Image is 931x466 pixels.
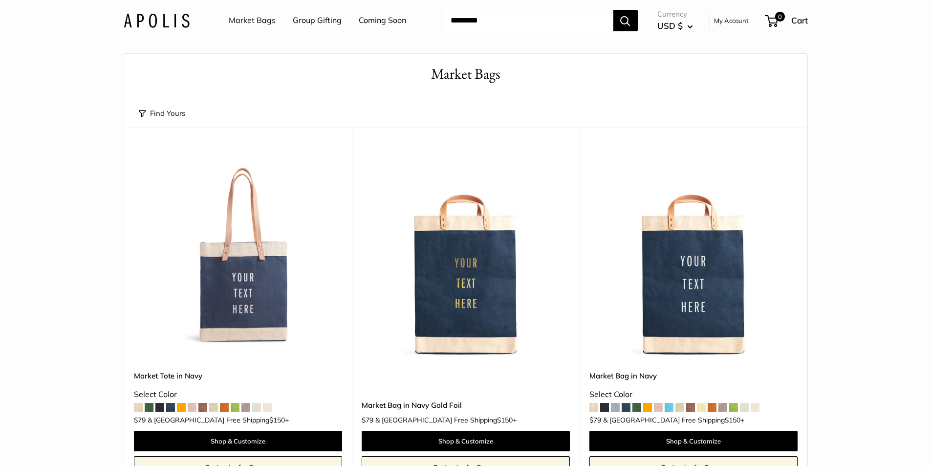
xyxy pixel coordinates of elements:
[359,13,406,28] a: Coming Soon
[362,416,373,424] span: $79
[134,152,342,360] img: Market Tote in Navy
[497,416,513,424] span: $150
[134,370,342,381] a: Market Tote in Navy
[603,417,744,423] span: & [GEOGRAPHIC_DATA] Free Shipping +
[791,15,808,25] span: Cart
[375,417,517,423] span: & [GEOGRAPHIC_DATA] Free Shipping +
[362,152,570,360] a: description_Our first Gold Foil Market Bagdescription_Personalize today ships tomorrow - Even for...
[589,387,798,402] div: Select Color
[775,12,784,22] span: 0
[725,416,740,424] span: $150
[589,431,798,451] a: Shop & Customize
[134,152,342,360] a: Market Tote in NavyMarket Tote in Navy
[657,7,693,21] span: Currency
[139,107,185,120] button: Find Yours
[657,18,693,34] button: USD $
[139,64,793,85] h1: Market Bags
[134,387,342,402] div: Select Color
[362,431,570,451] a: Shop & Customize
[148,417,289,423] span: & [GEOGRAPHIC_DATA] Free Shipping +
[8,429,105,458] iframe: Sign Up via Text for Offers
[134,431,342,451] a: Shop & Customize
[362,152,570,360] img: description_Our first Gold Foil Market Bag
[589,152,798,360] a: Market Bag in NavyMarket Bag in Navy
[293,13,342,28] a: Group Gifting
[657,21,683,31] span: USD $
[269,416,285,424] span: $150
[124,13,190,27] img: Apolis
[362,399,570,411] a: Market Bag in Navy Gold Foil
[134,416,146,424] span: $79
[613,10,638,31] button: Search
[443,10,613,31] input: Search...
[229,13,276,28] a: Market Bags
[589,416,601,424] span: $79
[766,13,808,28] a: 0 Cart
[589,370,798,381] a: Market Bag in Navy
[589,152,798,360] img: Market Bag in Navy
[714,15,749,26] a: My Account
